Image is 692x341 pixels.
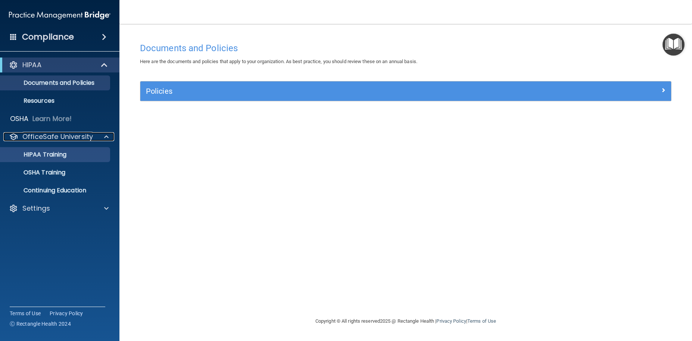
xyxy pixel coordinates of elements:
[22,132,93,141] p: OfficeSafe University
[9,204,109,213] a: Settings
[146,85,665,97] a: Policies
[9,132,109,141] a: OfficeSafe University
[5,151,66,158] p: HIPAA Training
[9,8,110,23] img: PMB logo
[140,43,671,53] h4: Documents and Policies
[467,318,496,324] a: Terms of Use
[146,87,533,95] h5: Policies
[140,59,417,64] span: Here are the documents and policies that apply to your organization. As best practice, you should...
[5,97,107,105] p: Resources
[10,310,41,317] a: Terms of Use
[9,61,108,69] a: HIPAA
[22,61,41,69] p: HIPAA
[5,79,107,87] p: Documents and Policies
[5,187,107,194] p: Continuing Education
[663,34,685,56] button: Open Resource Center
[10,114,29,123] p: OSHA
[50,310,83,317] a: Privacy Policy
[22,204,50,213] p: Settings
[436,318,466,324] a: Privacy Policy
[22,32,74,42] h4: Compliance
[5,169,65,176] p: OSHA Training
[269,309,542,333] div: Copyright © All rights reserved 2025 @ Rectangle Health | |
[563,288,683,318] iframe: Drift Widget Chat Controller
[10,320,71,328] span: Ⓒ Rectangle Health 2024
[32,114,72,123] p: Learn More!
